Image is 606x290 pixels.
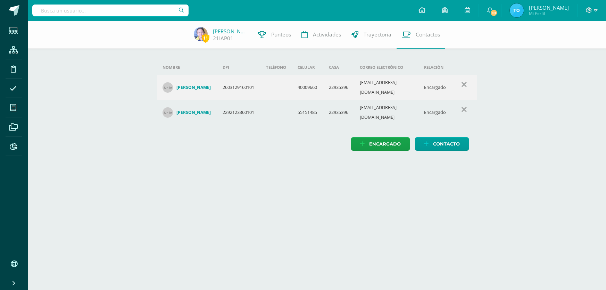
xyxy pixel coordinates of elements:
[529,10,569,16] span: Mi Perfil
[163,82,211,93] a: [PERSON_NAME]
[354,100,418,125] td: [EMAIL_ADDRESS][DOMAIN_NAME]
[354,60,418,75] th: Correo electrónico
[176,110,211,115] h4: [PERSON_NAME]
[32,5,189,16] input: Busca un usuario...
[217,60,260,75] th: DPI
[354,75,418,100] td: [EMAIL_ADDRESS][DOMAIN_NAME]
[369,138,401,150] span: Encargado
[202,34,209,42] span: 11
[292,60,323,75] th: Celular
[292,75,323,100] td: 40009660
[415,137,469,151] a: Contacto
[418,100,452,125] td: Encargado
[323,75,354,100] td: 22935396
[260,60,292,75] th: Teléfono
[217,75,260,100] td: 2603129160101
[351,137,410,151] a: Encargado
[217,100,260,125] td: 2292123360101
[213,35,233,42] a: 21IAP01
[418,60,452,75] th: Relación
[271,31,291,38] span: Punteos
[416,31,440,38] span: Contactos
[364,31,391,38] span: Trayectoria
[253,21,296,49] a: Punteos
[163,107,173,118] img: 30x30
[194,27,208,41] img: 451cde0ca74a1be785146e79dfee4616.png
[176,85,211,90] h4: [PERSON_NAME]
[510,3,524,17] img: 76a3483454ffa6e9dcaa95aff092e504.png
[296,21,346,49] a: Actividades
[346,21,397,49] a: Trayectoria
[397,21,445,49] a: Contactos
[163,107,211,118] a: [PERSON_NAME]
[433,138,460,150] span: Contacto
[157,60,217,75] th: Nombre
[418,75,452,100] td: Encargado
[490,9,498,17] span: 10
[323,60,354,75] th: Casa
[163,82,173,93] img: 30x30
[313,31,341,38] span: Actividades
[292,100,323,125] td: 55151485
[529,4,569,11] span: [PERSON_NAME]
[323,100,354,125] td: 22935396
[213,28,248,35] a: [PERSON_NAME]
